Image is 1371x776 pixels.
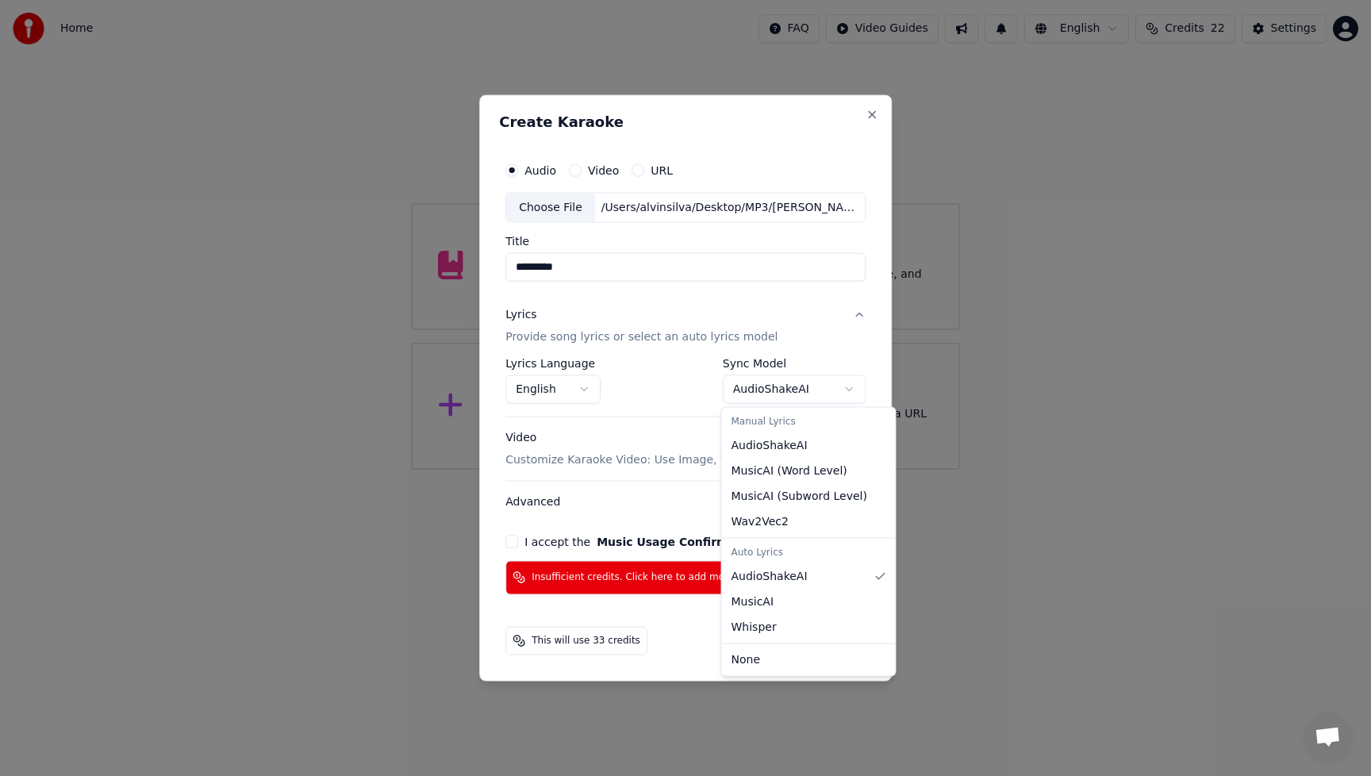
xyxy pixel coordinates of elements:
span: Whisper [732,619,777,635]
span: None [732,651,761,667]
span: MusicAI [732,594,774,609]
div: Auto Lyrics [725,541,893,563]
div: Manual Lyrics [725,411,893,433]
span: AudioShakeAI [732,437,808,453]
span: Wav2Vec2 [732,513,789,529]
span: MusicAI ( Word Level ) [732,463,847,478]
span: AudioShakeAI [732,568,808,584]
span: MusicAI ( Subword Level ) [732,488,867,504]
